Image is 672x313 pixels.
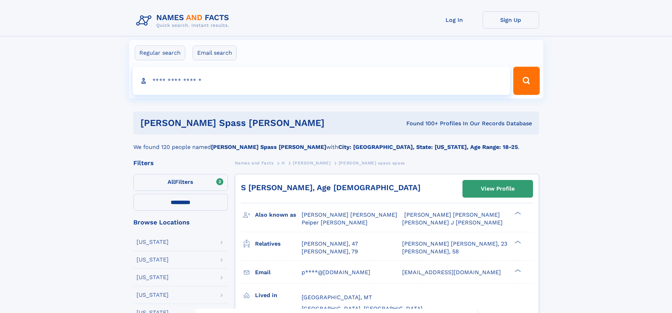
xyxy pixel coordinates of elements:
[513,268,521,273] div: ❯
[133,134,539,151] div: We found 120 people named with .
[302,248,358,255] a: [PERSON_NAME], 79
[211,144,326,150] b: [PERSON_NAME] Spass [PERSON_NAME]
[293,158,331,167] a: [PERSON_NAME]
[365,120,532,127] div: Found 100+ Profiles In Our Records Database
[513,211,521,216] div: ❯
[338,144,518,150] b: City: [GEOGRAPHIC_DATA], State: [US_STATE], Age Range: 18-25
[481,181,515,197] div: View Profile
[140,119,365,127] h1: [PERSON_NAME] spass [PERSON_NAME]
[133,174,228,191] label: Filters
[241,183,420,192] a: S [PERSON_NAME], Age [DEMOGRAPHIC_DATA]
[281,161,285,165] span: H
[293,161,331,165] span: [PERSON_NAME]
[255,266,302,278] h3: Email
[133,219,228,225] div: Browse Locations
[513,240,521,244] div: ❯
[137,257,169,263] div: [US_STATE]
[402,269,501,276] span: [EMAIL_ADDRESS][DOMAIN_NAME]
[302,240,358,248] a: [PERSON_NAME], 47
[339,161,405,165] span: [PERSON_NAME] spass spass
[137,275,169,280] div: [US_STATE]
[168,179,175,185] span: All
[135,46,185,60] label: Regular search
[133,160,228,166] div: Filters
[281,158,285,167] a: H
[302,219,368,226] span: Peiper [PERSON_NAME]
[426,11,483,29] a: Log In
[463,180,533,197] a: View Profile
[302,294,372,301] span: [GEOGRAPHIC_DATA], MT
[255,209,302,221] h3: Also known as
[137,239,169,245] div: [US_STATE]
[302,211,397,218] span: [PERSON_NAME] [PERSON_NAME]
[255,289,302,301] h3: Lived in
[513,67,539,95] button: Search Button
[137,292,169,298] div: [US_STATE]
[483,11,539,29] a: Sign Up
[133,11,235,30] img: Logo Names and Facts
[402,248,459,255] a: [PERSON_NAME], 58
[255,238,302,250] h3: Relatives
[235,158,274,167] a: Names and Facts
[302,305,423,312] span: [GEOGRAPHIC_DATA], [GEOGRAPHIC_DATA]
[404,211,500,218] span: [PERSON_NAME] [PERSON_NAME]
[193,46,237,60] label: Email search
[402,219,503,226] span: [PERSON_NAME] J [PERSON_NAME]
[402,240,507,248] a: [PERSON_NAME] [PERSON_NAME], 23
[133,67,510,95] input: search input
